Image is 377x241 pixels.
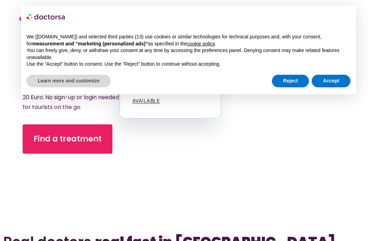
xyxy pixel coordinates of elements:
span: Find a treatment [34,133,102,145]
p: We ([DOMAIN_NAME]) and selected third parties (13) use cookies or similar technologies for techni... [27,34,350,47]
p: Use the “Accept” button to consent. Use the “Reject” button to continue without accepting. [27,61,350,68]
a: AVAILABLE [132,98,160,104]
strong: measurement and “marketing (personalized ads)” [32,41,148,46]
span: AVAILABLE [132,98,160,103]
button: Learn more and customize [27,75,111,87]
p: You can freely give, deny, or withdraw your consent at any time by accessing the preferences pane... [27,47,350,61]
a: Find a treatment [23,124,112,154]
iframe: Customer reviews powered by Trustpilot [14,203,363,213]
button: Reject [272,75,309,87]
button: Accept [312,75,350,87]
img: logo [27,11,66,22]
a: cookie policy [187,41,215,46]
